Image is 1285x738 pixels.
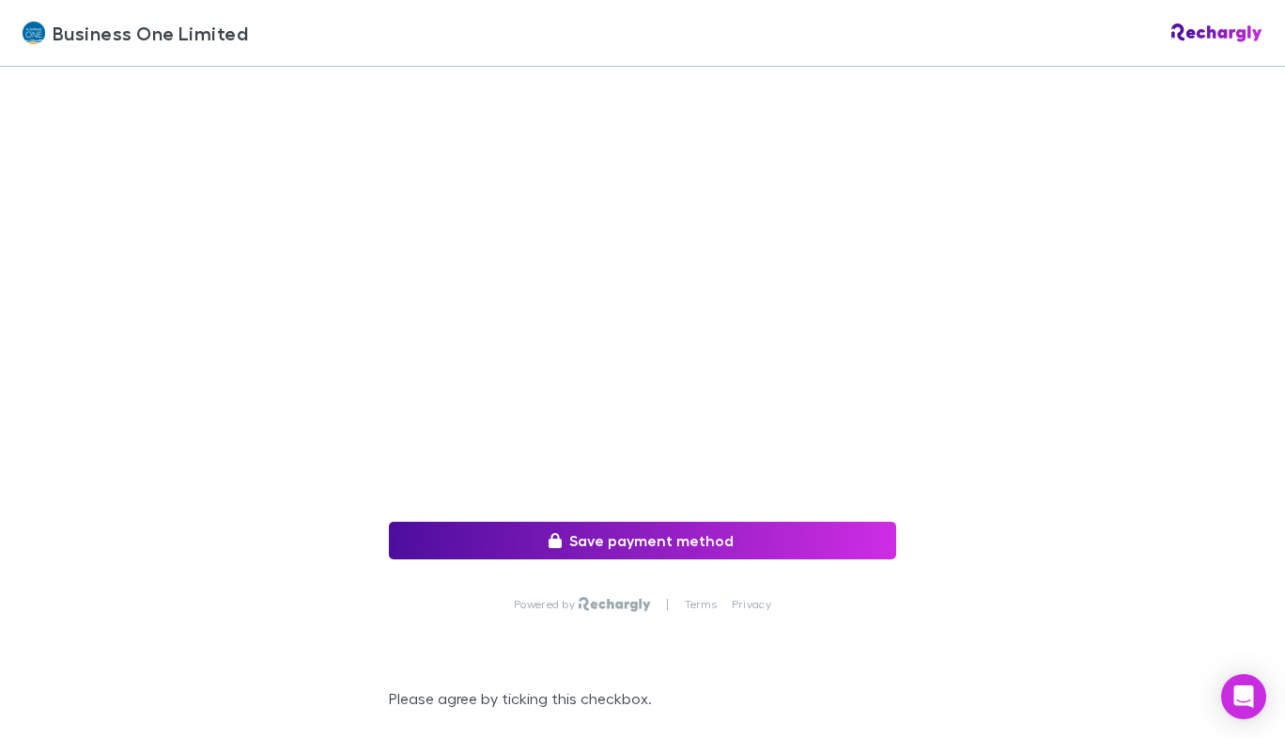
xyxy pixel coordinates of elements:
[23,22,45,44] img: Business One Limited's Logo
[389,522,896,559] button: Save payment method
[579,597,651,612] img: Rechargly Logo
[666,597,669,612] p: |
[732,597,771,612] a: Privacy
[685,597,717,612] a: Terms
[389,687,896,710] div: Please agree by ticking this checkbox.
[1171,24,1262,42] img: Rechargly Logo
[1221,674,1266,719] div: Open Intercom Messenger
[514,597,579,612] p: Powered by
[53,19,248,47] span: Business One Limited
